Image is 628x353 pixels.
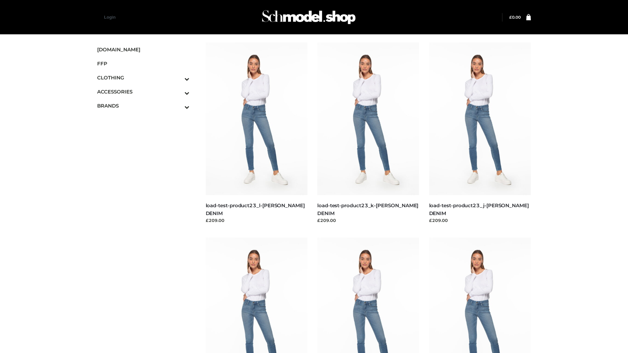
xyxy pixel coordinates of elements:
button: Toggle Submenu [166,99,189,113]
a: load-test-product23_j-[PERSON_NAME] DENIM [429,202,529,216]
div: £209.00 [317,217,419,224]
bdi: 0.00 [509,15,521,20]
a: load-test-product23_k-[PERSON_NAME] DENIM [317,202,418,216]
a: BRANDSToggle Submenu [97,99,189,113]
a: £0.00 [509,15,521,20]
div: £209.00 [206,217,308,224]
span: BRANDS [97,102,189,109]
a: load-test-product23_l-[PERSON_NAME] DENIM [206,202,305,216]
button: Toggle Submenu [166,85,189,99]
img: Schmodel Admin 964 [260,4,358,30]
a: CLOTHINGToggle Submenu [97,71,189,85]
a: ACCESSORIESToggle Submenu [97,85,189,99]
a: Login [104,15,115,20]
a: FFP [97,57,189,71]
div: £209.00 [429,217,531,224]
span: CLOTHING [97,74,189,81]
span: ACCESSORIES [97,88,189,95]
span: [DOMAIN_NAME] [97,46,189,53]
span: FFP [97,60,189,67]
a: [DOMAIN_NAME] [97,42,189,57]
button: Toggle Submenu [166,71,189,85]
span: £ [509,15,512,20]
